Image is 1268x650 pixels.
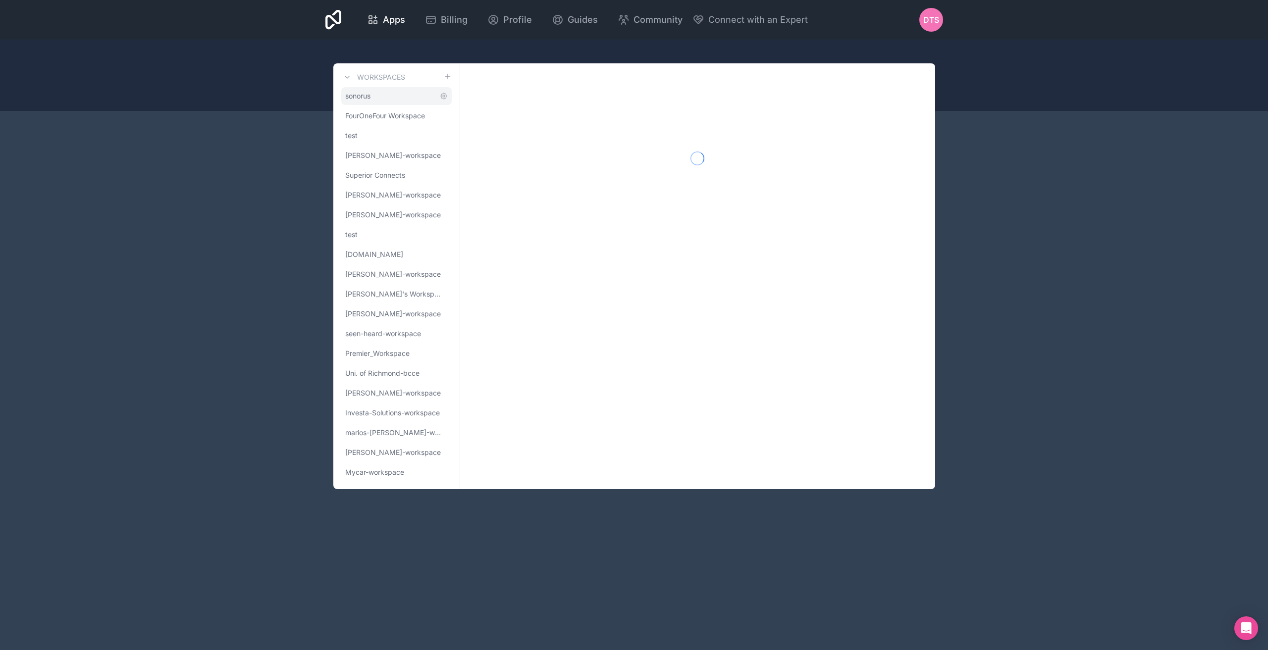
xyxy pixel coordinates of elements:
[341,166,452,184] a: Superior Connects
[341,87,452,105] a: sonorus
[417,9,475,31] a: Billing
[341,463,452,481] a: Mycar-workspace
[341,206,452,224] a: [PERSON_NAME]-workspace
[345,230,358,240] span: test
[341,107,452,125] a: FourOneFour Workspace
[357,72,405,82] h3: Workspaces
[441,13,468,27] span: Billing
[341,364,452,382] a: Uni. of Richmond-bcce
[341,246,452,263] a: [DOMAIN_NAME]
[341,345,452,362] a: Premier_Workspace
[345,349,410,358] span: Premier_Workspace
[610,9,690,31] a: Community
[479,9,540,31] a: Profile
[345,368,420,378] span: Uni. of Richmond-bcce
[345,329,421,339] span: seen-heard-workspace
[634,13,683,27] span: Community
[345,428,444,438] span: marios-[PERSON_NAME]-workspace
[341,186,452,204] a: [PERSON_NAME]-workspace
[341,384,452,402] a: [PERSON_NAME]-workspace
[345,408,440,418] span: Investa-Solutions-workspace
[503,13,532,27] span: Profile
[341,404,452,422] a: Investa-Solutions-workspace
[923,14,939,26] span: DTS
[345,467,404,477] span: Mycar-workspace
[341,71,405,83] a: Workspaces
[341,424,452,442] a: marios-[PERSON_NAME]-workspace
[544,9,606,31] a: Guides
[341,305,452,323] a: [PERSON_NAME]-workspace
[345,250,403,259] span: [DOMAIN_NAME]
[708,13,808,27] span: Connect with an Expert
[1234,616,1258,640] div: Open Intercom Messenger
[341,265,452,283] a: [PERSON_NAME]-workspace
[345,210,441,220] span: [PERSON_NAME]-workspace
[692,13,808,27] button: Connect with an Expert
[568,13,598,27] span: Guides
[345,170,405,180] span: Superior Connects
[341,147,452,164] a: [PERSON_NAME]-workspace
[341,226,452,244] a: test
[345,111,425,121] span: FourOneFour Workspace
[345,388,441,398] span: [PERSON_NAME]-workspace
[345,190,441,200] span: [PERSON_NAME]-workspace
[345,131,358,141] span: test
[345,91,370,101] span: sonorus
[341,444,452,461] a: [PERSON_NAME]-workspace
[345,289,444,299] span: [PERSON_NAME]'s Workspace
[345,309,441,319] span: [PERSON_NAME]-workspace
[341,285,452,303] a: [PERSON_NAME]'s Workspace
[383,13,405,27] span: Apps
[345,269,441,279] span: [PERSON_NAME]-workspace
[345,150,441,160] span: [PERSON_NAME]-workspace
[341,127,452,145] a: test
[341,325,452,343] a: seen-heard-workspace
[359,9,413,31] a: Apps
[345,448,441,457] span: [PERSON_NAME]-workspace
